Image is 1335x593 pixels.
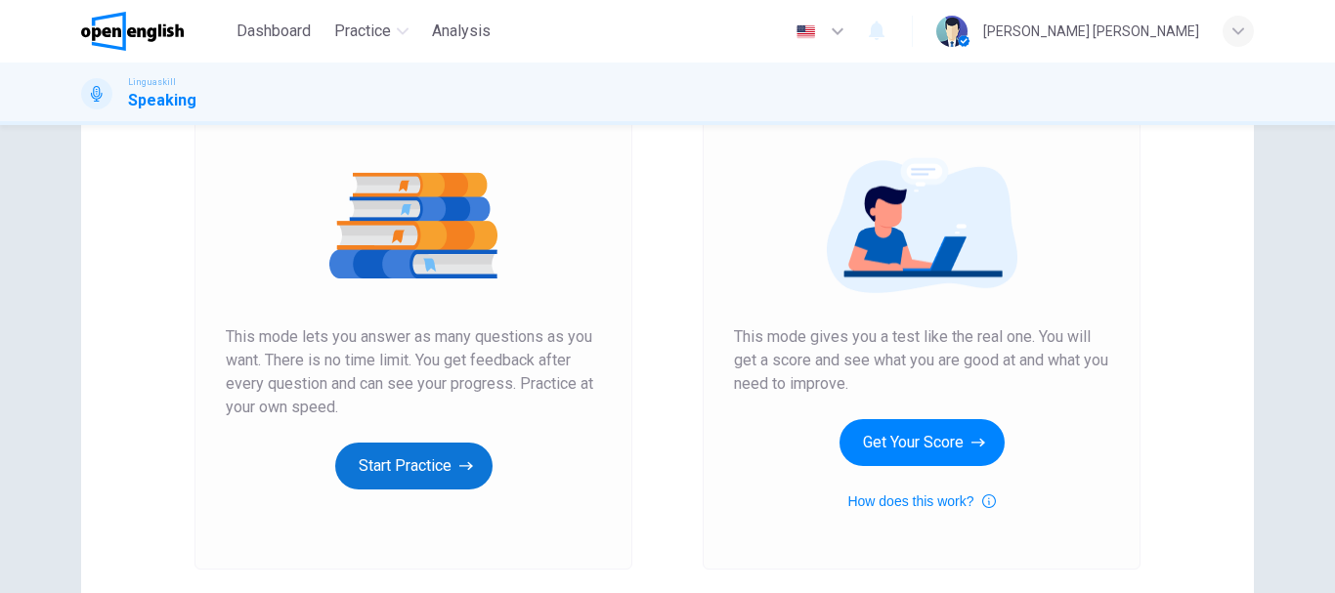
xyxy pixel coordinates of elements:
button: Dashboard [229,14,319,49]
span: Linguaskill [128,75,176,89]
a: OpenEnglish logo [81,12,229,51]
button: Start Practice [335,443,493,489]
img: Profile picture [936,16,968,47]
span: This mode gives you a test like the real one. You will get a score and see what you are good at a... [734,325,1109,396]
button: How does this work? [847,489,995,513]
span: Analysis [432,20,491,43]
img: en [794,24,818,39]
button: Get Your Score [840,419,1005,466]
span: Practice [334,20,391,43]
button: Practice [326,14,416,49]
h1: Speaking [128,89,196,112]
span: This mode lets you answer as many questions as you want. There is no time limit. You get feedback... [226,325,601,419]
img: OpenEnglish logo [81,12,184,51]
button: Analysis [424,14,498,49]
span: Dashboard [237,20,311,43]
div: [PERSON_NAME] [PERSON_NAME] [983,20,1199,43]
